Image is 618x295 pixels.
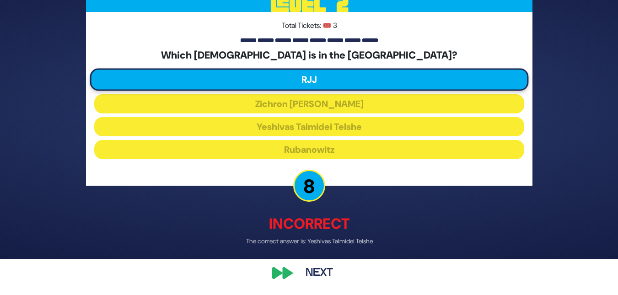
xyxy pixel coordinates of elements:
h5: Which [DEMOGRAPHIC_DATA] is in the [GEOGRAPHIC_DATA]? [94,49,524,61]
button: Yeshivas Talmidei Telshe [94,118,524,137]
button: RJJ [90,69,528,91]
button: Next [293,263,346,284]
p: The correct answer is: Yeshivas Talmidei Telshe [86,237,532,247]
p: 8 [293,170,325,202]
button: Rubanowitz [94,140,524,160]
p: Incorrect [86,213,532,235]
p: Total Tickets: 🎟️ 3 [94,20,524,31]
button: Zichron [PERSON_NAME] [94,95,524,114]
